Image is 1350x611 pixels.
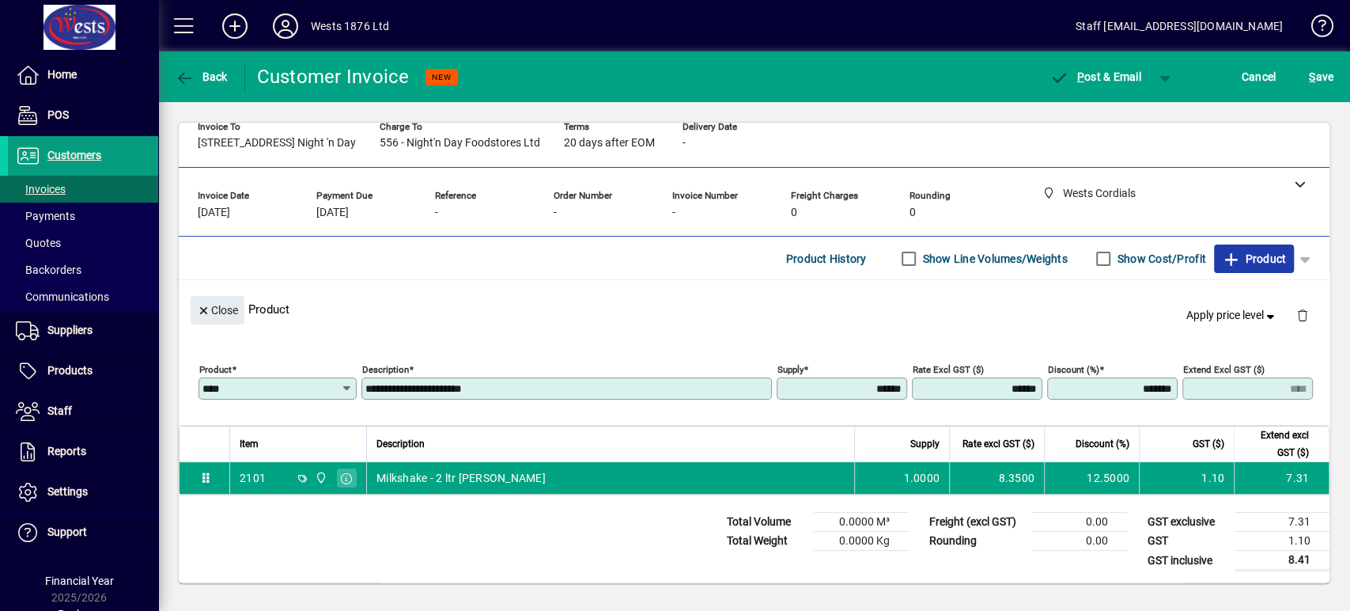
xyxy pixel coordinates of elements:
[1299,3,1330,55] a: Knowledge Base
[8,472,158,512] a: Settings
[904,470,940,486] span: 1.0000
[8,256,158,283] a: Backorders
[47,526,87,538] span: Support
[564,137,655,150] span: 20 days after EOM
[786,246,867,271] span: Product History
[1044,462,1139,494] td: 12.5000
[376,470,546,486] span: Milkshake - 2 ltr [PERSON_NAME]
[1140,532,1235,551] td: GST
[1284,308,1322,322] app-page-header-button: Delete
[8,392,158,431] a: Staff
[1076,435,1129,453] span: Discount (%)
[814,532,909,551] td: 0.0000 Kg
[362,364,409,375] mat-label: Description
[316,207,349,219] span: [DATE]
[1234,462,1329,494] td: 7.31
[435,207,438,219] span: -
[959,470,1034,486] div: 8.3500
[187,302,248,317] app-page-header-button: Close
[240,435,259,453] span: Item
[913,364,984,375] mat-label: Rate excl GST ($)
[1114,251,1206,267] label: Show Cost/Profit
[240,470,266,486] div: 2101
[1193,435,1224,453] span: GST ($)
[1309,64,1333,89] span: ave
[8,203,158,230] a: Payments
[16,183,66,195] span: Invoices
[1140,513,1235,532] td: GST exclusive
[1284,296,1322,334] button: Delete
[1186,307,1278,324] span: Apply price level
[1032,513,1127,532] td: 0.00
[16,210,75,222] span: Payments
[8,96,158,135] a: POS
[1077,70,1084,83] span: P
[8,55,158,95] a: Home
[47,149,101,161] span: Customers
[1076,13,1283,39] div: Staff [EMAIL_ADDRESS][DOMAIN_NAME]
[1235,551,1329,571] td: 8.41
[1180,302,1284,330] button: Apply price level
[910,435,940,453] span: Supply
[158,63,245,91] app-page-header-button: Back
[920,251,1068,267] label: Show Line Volumes/Weights
[1242,64,1276,89] span: Cancel
[8,311,158,351] a: Suppliers
[8,351,158,391] a: Products
[198,207,230,219] span: [DATE]
[45,575,114,587] span: Financial Year
[921,532,1032,551] td: Rounding
[1235,513,1329,532] td: 7.31
[1183,364,1265,375] mat-label: Extend excl GST ($)
[16,237,61,249] span: Quotes
[171,63,232,91] button: Back
[1048,364,1099,375] mat-label: Discount (%)
[311,13,389,39] div: Wests 1876 Ltd
[47,445,86,457] span: Reports
[260,12,311,40] button: Profile
[8,176,158,203] a: Invoices
[197,298,238,324] span: Close
[683,137,686,150] span: -
[47,485,88,498] span: Settings
[199,364,232,375] mat-label: Product
[1244,427,1309,461] span: Extend excl GST ($)
[47,404,72,417] span: Staff
[791,207,797,219] span: 0
[1140,551,1235,571] td: GST inclusive
[909,207,916,219] span: 0
[16,290,109,303] span: Communications
[210,12,260,40] button: Add
[191,296,244,324] button: Close
[47,364,93,377] span: Products
[380,137,540,150] span: 556 - Night'n Day Foodstores Ltd
[962,435,1034,453] span: Rate excl GST ($)
[1049,70,1141,83] span: ost & Email
[8,513,158,552] a: Support
[432,72,452,82] span: NEW
[1309,70,1315,83] span: S
[8,283,158,310] a: Communications
[1235,532,1329,551] td: 1.10
[47,108,69,121] span: POS
[16,264,81,276] span: Backorders
[719,532,814,551] td: Total Weight
[1305,63,1337,91] button: Save
[47,68,77,81] span: Home
[376,435,425,453] span: Description
[1238,63,1280,91] button: Cancel
[179,280,1329,338] div: Product
[1222,246,1286,271] span: Product
[814,513,909,532] td: 0.0000 M³
[257,64,410,89] div: Customer Invoice
[198,137,356,150] span: [STREET_ADDRESS] Night 'n Day
[47,324,93,336] span: Suppliers
[554,207,557,219] span: -
[780,245,873,273] button: Product History
[921,513,1032,532] td: Freight (excl GST)
[1032,532,1127,551] td: 0.00
[1139,462,1234,494] td: 1.10
[175,70,228,83] span: Back
[777,364,804,375] mat-label: Supply
[1042,63,1149,91] button: Post & Email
